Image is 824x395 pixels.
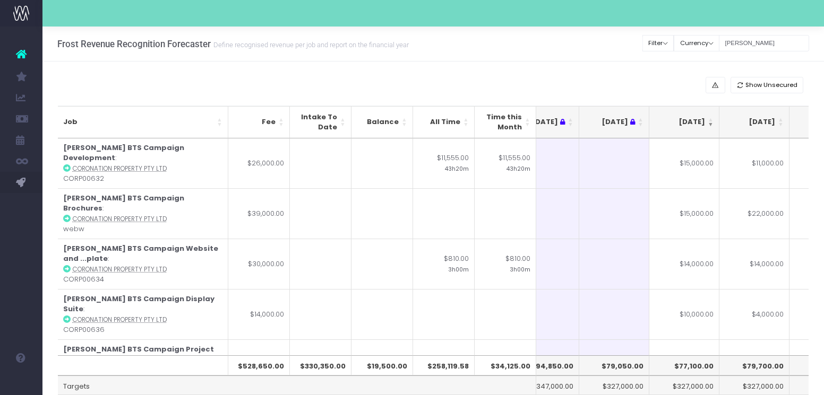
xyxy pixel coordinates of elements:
[57,39,409,49] h3: Frost Revenue Recognition Forecaster
[58,339,228,390] td: : CORP00635
[719,339,789,390] td: $6,000.00
[719,289,789,339] td: $4,000.00
[475,339,536,390] td: $5,610.00
[63,344,214,365] strong: [PERSON_NAME] BTS Campaign Project Managemen...
[642,35,674,51] button: Filter
[509,355,579,375] th: $94,850.00
[73,164,167,173] abbr: Coronation Property Pty Ltd
[413,106,475,138] th: All Time: activate to sort column ascending
[228,106,290,138] th: Fee: activate to sort column ascending
[719,138,789,188] td: $11,000.00
[290,106,351,138] th: Intake To Date: activate to sort column ascending
[719,106,789,138] th: Sep 25: activate to sort column ascending
[509,106,579,138] th: Jun 25 : activate to sort column ascending
[731,77,804,93] button: Show Unsecured
[649,106,719,138] th: Aug 25: activate to sort column ascending
[445,163,469,173] small: 43h20m
[351,355,413,375] th: $19,500.00
[13,374,29,390] img: images/default_profile_image.png
[579,106,649,138] th: Jul 25 : activate to sort column ascending
[649,138,719,188] td: $15,000.00
[649,339,719,390] td: $6,000.00
[58,289,228,339] td: : CORP00636
[649,289,719,339] td: $10,000.00
[674,35,719,51] button: Currency
[73,215,167,223] abbr: Coronation Property Pty Ltd
[475,138,536,188] td: $11,555.00
[351,106,413,138] th: Balance: activate to sort column ascending
[579,355,649,375] th: $79,050.00
[58,106,228,138] th: Job: activate to sort column ascending
[413,355,475,375] th: $258,119.58
[228,239,290,289] td: $30,000.00
[58,188,228,239] td: : webw
[63,243,218,264] strong: [PERSON_NAME] BTS Campaign Website and ...plate
[475,355,536,375] th: $34,125.00
[719,188,789,239] td: $22,000.00
[719,355,789,375] th: $79,700.00
[719,239,789,289] td: $14,000.00
[73,265,167,274] abbr: Coronation Property Pty Ltd
[475,239,536,289] td: $810.00
[475,106,536,138] th: Time this Month: activate to sort column ascending
[745,81,797,90] span: Show Unsecured
[413,339,475,390] td: $5,610.00
[228,188,290,239] td: $39,000.00
[58,138,228,188] td: : CORP00632
[448,264,469,274] small: 3h00m
[719,35,809,51] input: Search...
[63,193,184,214] strong: [PERSON_NAME] BTS Campaign Brochures
[63,143,184,163] strong: [PERSON_NAME] BTS Campaign Development
[649,355,719,375] th: $77,100.00
[228,355,290,375] th: $528,650.00
[413,138,475,188] td: $11,555.00
[228,339,290,390] td: $15,000.00
[58,239,228,289] td: : CORP00634
[507,163,530,173] small: 43h20m
[211,39,409,49] small: Define recognised revenue per job and report on the financial year
[228,289,290,339] td: $14,000.00
[649,239,719,289] td: $14,000.00
[510,264,530,274] small: 3h00m
[649,188,719,239] td: $15,000.00
[63,294,214,314] strong: [PERSON_NAME] BTS Campaign Display Suite
[228,138,290,188] td: $26,000.00
[290,355,351,375] th: $330,350.00
[413,239,475,289] td: $810.00
[73,315,167,324] abbr: Coronation Property Pty Ltd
